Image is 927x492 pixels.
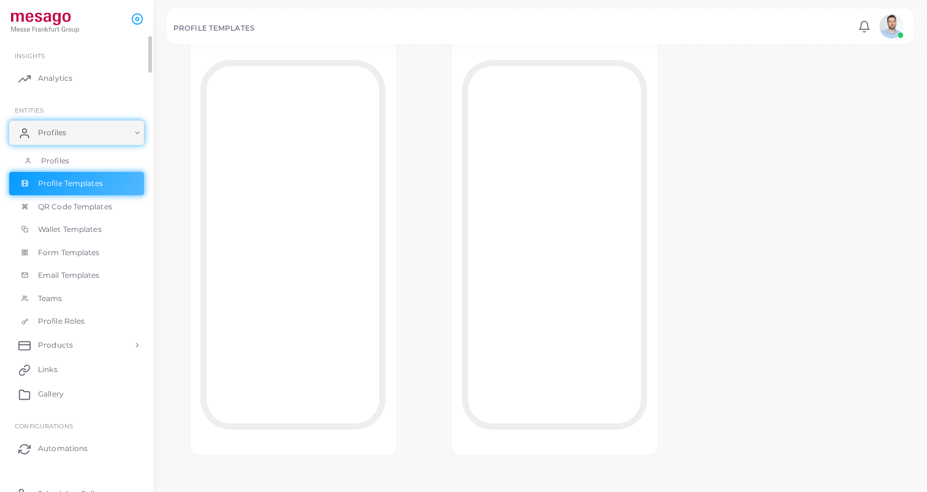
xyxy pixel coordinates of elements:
[876,14,907,39] a: avatar
[11,12,79,34] img: logo
[38,293,62,304] span: Teams
[9,264,144,287] a: Email Templates
[9,310,144,333] a: Profile Roles
[38,127,66,138] span: Profiles
[38,443,88,454] span: Automations
[9,241,144,264] a: Form Templates
[38,201,112,212] span: QR Code Templates
[38,224,102,235] span: Wallet Templates
[9,287,144,310] a: Teams
[9,66,144,91] a: Analytics
[38,340,73,351] span: Products
[9,172,144,195] a: Profile Templates
[38,270,100,281] span: Email Templates
[38,73,72,84] span: Analytics
[38,178,103,189] span: Profile Templates
[9,218,144,241] a: Wallet Templates
[9,333,144,357] a: Products
[9,357,144,382] a: Links
[38,316,85,327] span: Profile Roles
[173,24,254,32] h5: PROFILE TEMPLATES
[879,14,904,39] img: avatar
[9,121,144,145] a: Profiles
[9,436,144,461] a: Automations
[9,149,144,173] a: Profiles
[15,422,73,430] span: Configurations
[38,389,64,400] span: Gallery
[41,155,69,166] span: Profiles
[38,247,100,258] span: Form Templates
[15,52,45,59] span: INSIGHTS
[9,195,144,218] a: QR Code Templates
[38,364,58,375] span: Links
[9,382,144,406] a: Gallery
[15,106,44,114] span: ENTITIES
